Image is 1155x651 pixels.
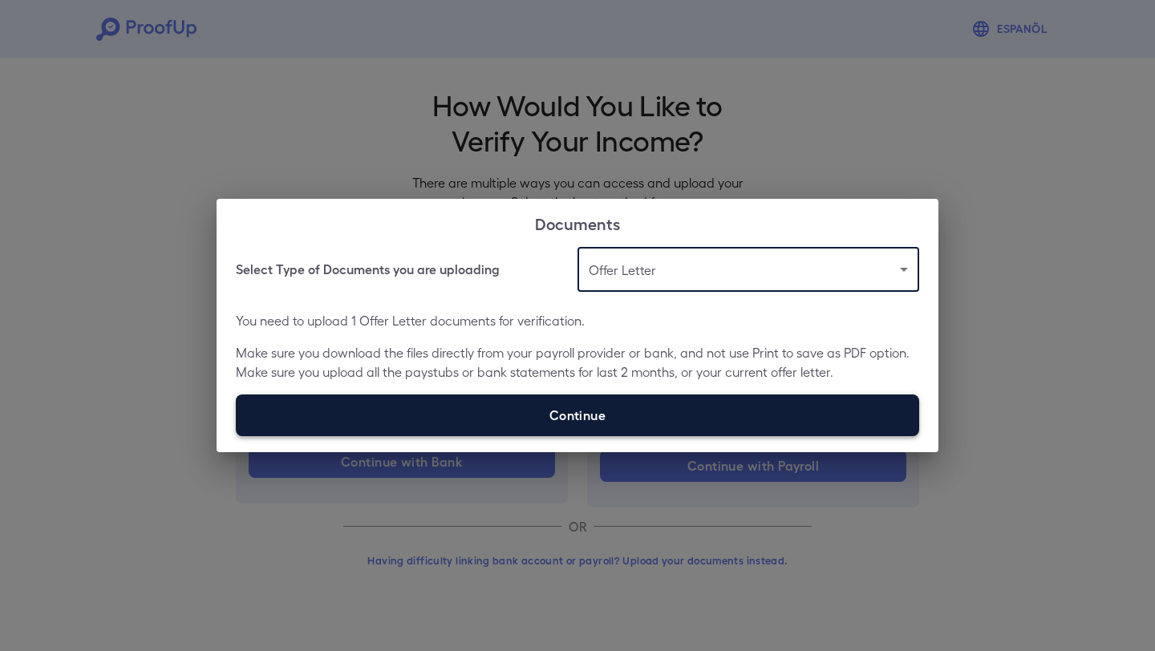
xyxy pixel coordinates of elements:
label: Continue [236,394,919,436]
h6: Select Type of Documents you are uploading [236,260,500,279]
div: Offer Letter [577,247,919,292]
h2: Documents [217,199,938,247]
p: Make sure you download the files directly from your payroll provider or bank, and not use Print t... [236,343,919,382]
p: You need to upload 1 Offer Letter documents for verification. [236,311,919,330]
